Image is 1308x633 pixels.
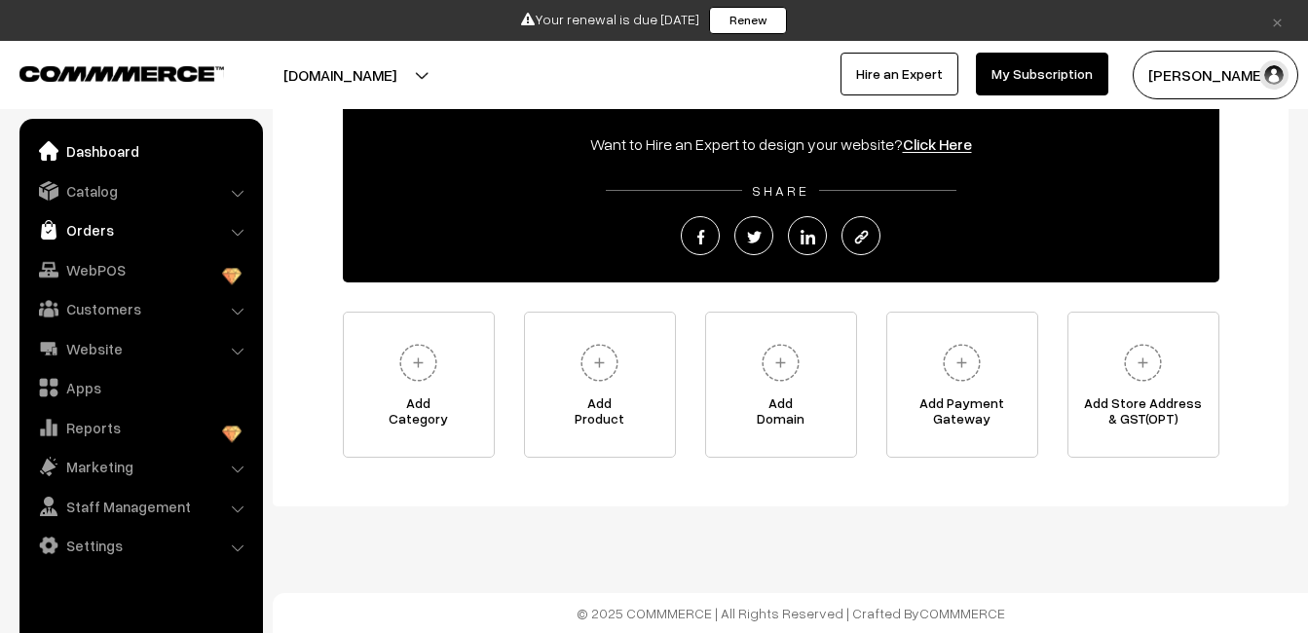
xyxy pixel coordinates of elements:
span: Add Payment Gateway [887,395,1037,434]
span: Add Domain [706,395,856,434]
img: plus.svg [935,336,989,390]
span: Add Product [525,395,675,434]
a: Apps [24,370,256,405]
footer: © 2025 COMMMERCE | All Rights Reserved | Crafted By [273,593,1308,633]
img: plus.svg [754,336,807,390]
img: user [1259,60,1289,90]
img: plus.svg [1116,336,1170,390]
button: [DOMAIN_NAME] [215,51,465,99]
button: [PERSON_NAME] [1133,51,1298,99]
img: plus.svg [573,336,626,390]
img: plus.svg [392,336,445,390]
span: Add Category [344,395,494,434]
a: Customers [24,291,256,326]
a: AddDomain [705,312,857,458]
a: × [1264,9,1290,32]
a: COMMMERCE [19,60,190,84]
a: Reports [24,410,256,445]
a: AddCategory [343,312,495,458]
a: My Subscription [976,53,1108,95]
a: COMMMERCE [919,605,1005,621]
a: Renew [709,7,787,34]
a: Dashboard [24,133,256,168]
a: WebPOS [24,252,256,287]
span: SHARE [742,182,819,199]
a: Catalog [24,173,256,208]
a: Hire an Expert [841,53,958,95]
div: Want to Hire an Expert to design your website? [343,132,1219,156]
a: Settings [24,528,256,563]
div: Your renewal is due [DATE] [7,7,1301,34]
a: Website [24,331,256,366]
span: Add Store Address & GST(OPT) [1068,395,1218,434]
a: Staff Management [24,489,256,524]
a: Click Here [903,134,972,154]
a: Add Store Address& GST(OPT) [1067,312,1219,458]
img: COMMMERCE [19,66,224,81]
a: Marketing [24,449,256,484]
a: AddProduct [524,312,676,458]
a: Add PaymentGateway [886,312,1038,458]
a: Orders [24,212,256,247]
